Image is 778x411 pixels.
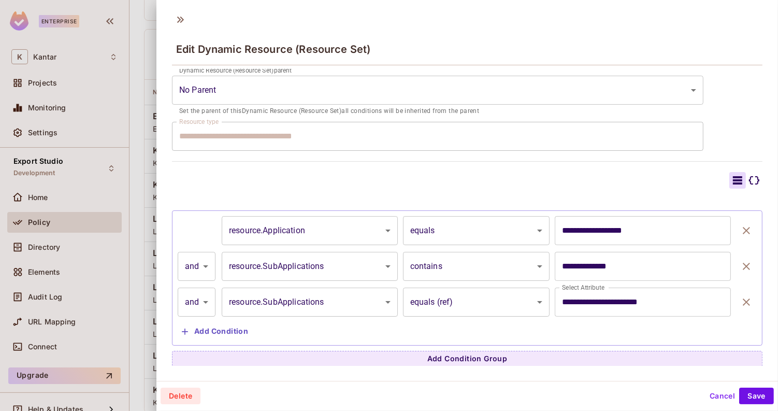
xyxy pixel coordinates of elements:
[172,76,703,105] div: Without label
[403,216,550,245] div: equals
[403,288,550,317] div: equals (ref)
[222,288,398,317] div: resource.SubApplications
[176,43,370,55] span: Edit Dynamic Resource (Resource Set)
[222,252,398,281] div: resource.SubApplications
[179,117,219,126] label: Resource type
[178,288,215,317] div: and
[161,388,200,404] button: Delete
[562,283,604,292] label: Select Attribute
[705,388,739,404] button: Cancel
[403,252,550,281] div: contains
[178,323,252,340] button: Add Condition
[222,216,398,245] div: resource.Application
[172,351,762,367] button: Add Condition Group
[179,66,292,75] label: Dynamic Resource (Resource Set) parent
[179,106,696,117] p: Set the parent of this Dynamic Resource (Resource Set) all conditions will be inherited from the ...
[178,252,215,281] div: and
[739,388,774,404] button: Save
